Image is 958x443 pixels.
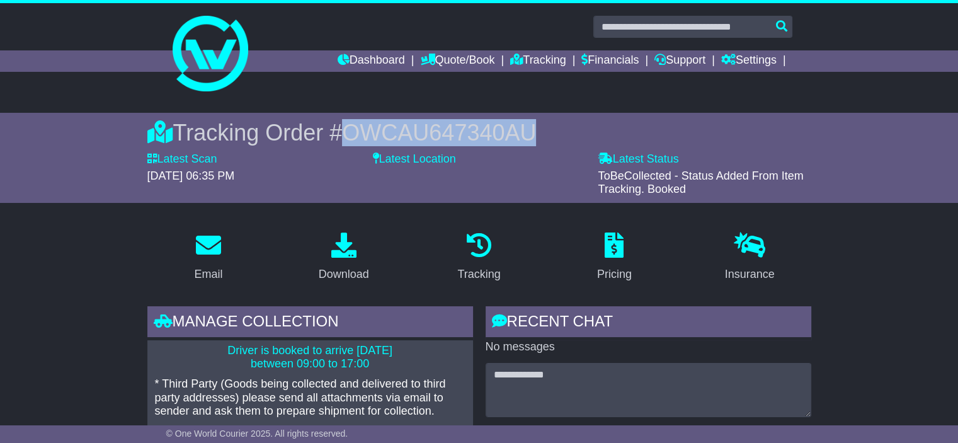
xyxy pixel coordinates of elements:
[147,170,235,182] span: [DATE] 06:35 PM
[147,119,811,146] div: Tracking Order #
[510,50,566,72] a: Tracking
[457,266,500,283] div: Tracking
[311,228,377,287] a: Download
[338,50,405,72] a: Dashboard
[319,266,369,283] div: Download
[597,266,632,283] div: Pricing
[486,340,811,354] p: No messages
[486,306,811,340] div: RECENT CHAT
[194,266,222,283] div: Email
[589,228,640,287] a: Pricing
[342,120,536,146] span: OWCAU647340AU
[420,50,494,72] a: Quote/Book
[725,266,775,283] div: Insurance
[721,50,777,72] a: Settings
[581,50,639,72] a: Financials
[654,50,705,72] a: Support
[449,228,508,287] a: Tracking
[147,306,473,340] div: Manage collection
[155,344,465,371] p: Driver is booked to arrive [DATE] between 09:00 to 17:00
[598,170,804,196] span: ToBeCollected - Status Added From Item Tracking. Booked
[147,152,217,166] label: Latest Scan
[598,152,679,166] label: Latest Status
[186,228,231,287] a: Email
[166,429,348,439] span: © One World Courier 2025. All rights reserved.
[717,228,783,287] a: Insurance
[155,377,465,418] p: * Third Party (Goods being collected and delivered to third party addresses) please send all atta...
[373,152,456,166] label: Latest Location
